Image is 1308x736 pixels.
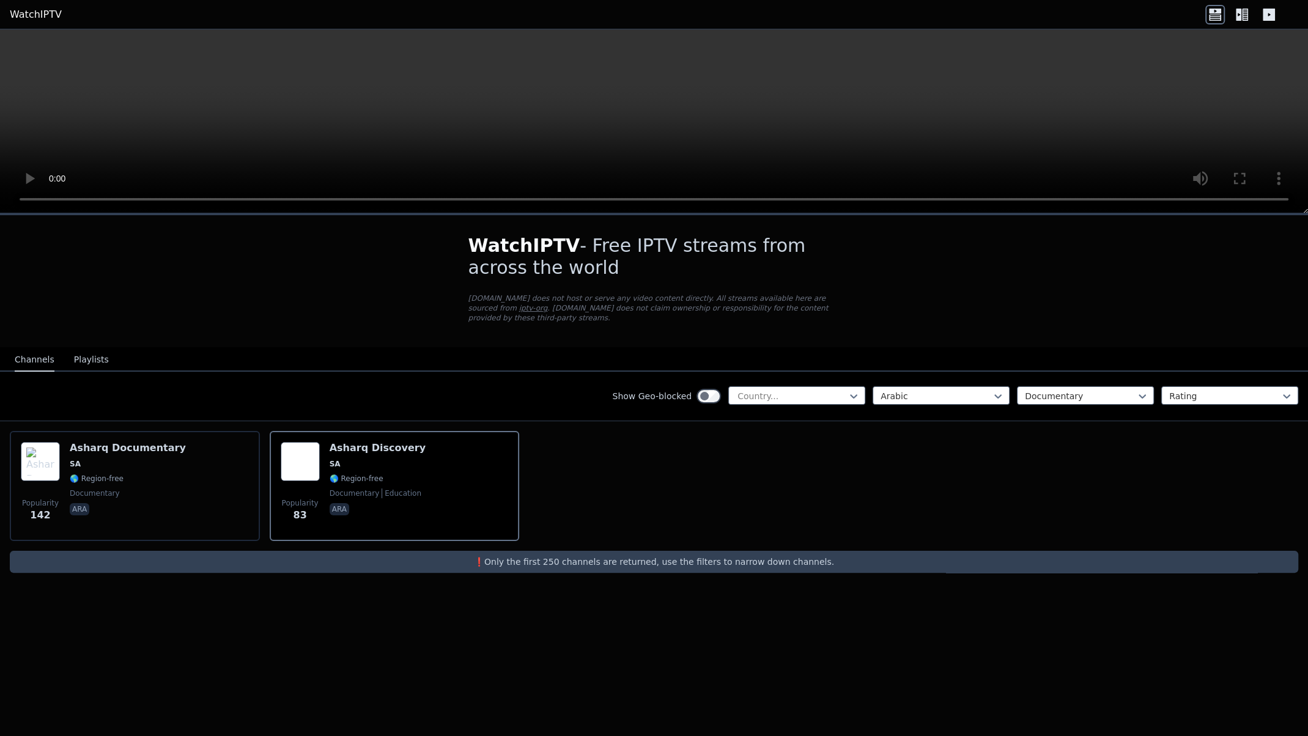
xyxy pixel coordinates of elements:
p: ara [70,503,89,515]
span: SA [70,459,81,469]
a: WatchIPTV [10,7,62,22]
h6: Asharq Discovery [330,442,426,454]
p: ara [330,503,349,515]
button: Channels [15,348,54,372]
span: education [382,488,421,498]
span: 142 [30,508,50,523]
span: 🌎 Region-free [70,474,124,484]
span: documentary [70,488,120,498]
label: Show Geo-blocked [612,390,692,402]
span: 83 [293,508,306,523]
img: Asharq Documentary [21,442,60,481]
img: Asharq Discovery [281,442,320,481]
span: SA [330,459,341,469]
span: documentary [330,488,380,498]
span: Popularity [22,498,59,508]
p: ❗️Only the first 250 channels are returned, use the filters to narrow down channels. [15,556,1293,568]
span: Popularity [282,498,319,508]
p: [DOMAIN_NAME] does not host or serve any video content directly. All streams available here are s... [468,293,840,323]
h6: Asharq Documentary [70,442,186,454]
button: Playlists [74,348,109,372]
a: iptv-org [519,304,548,312]
span: 🌎 Region-free [330,474,383,484]
span: WatchIPTV [468,235,580,256]
h1: - Free IPTV streams from across the world [468,235,840,279]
